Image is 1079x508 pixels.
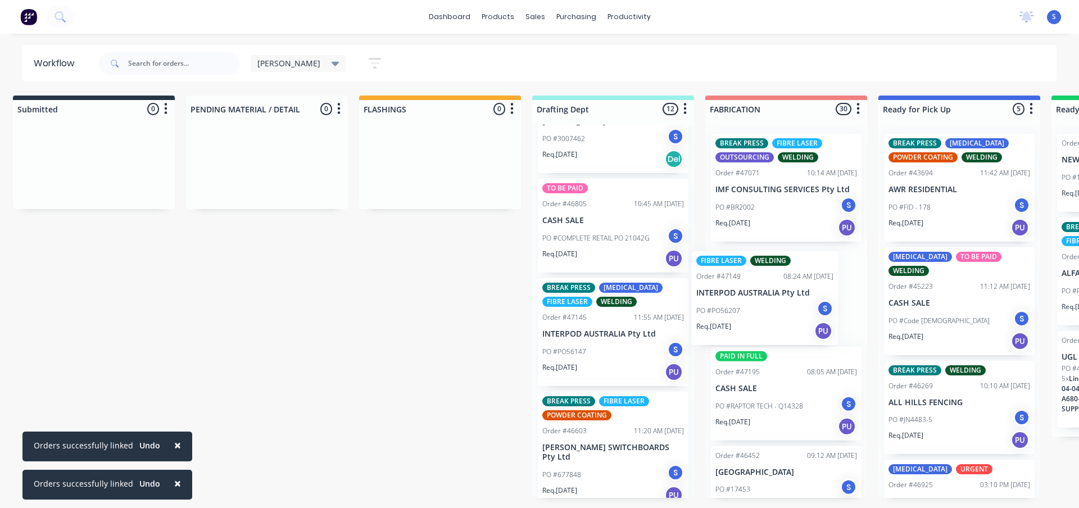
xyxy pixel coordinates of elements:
[163,432,192,459] button: Close
[34,57,80,70] div: Workflow
[34,478,133,489] div: Orders successfully linked
[20,8,37,25] img: Factory
[128,52,239,75] input: Search for orders...
[1052,12,1056,22] span: S
[423,8,476,25] a: dashboard
[551,8,602,25] div: purchasing
[34,439,133,451] div: Orders successfully linked
[174,475,181,491] span: ×
[174,437,181,453] span: ×
[133,475,166,492] button: Undo
[602,8,656,25] div: productivity
[520,8,551,25] div: sales
[133,437,166,454] button: Undo
[163,470,192,497] button: Close
[476,8,520,25] div: products
[257,57,320,69] span: [PERSON_NAME]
